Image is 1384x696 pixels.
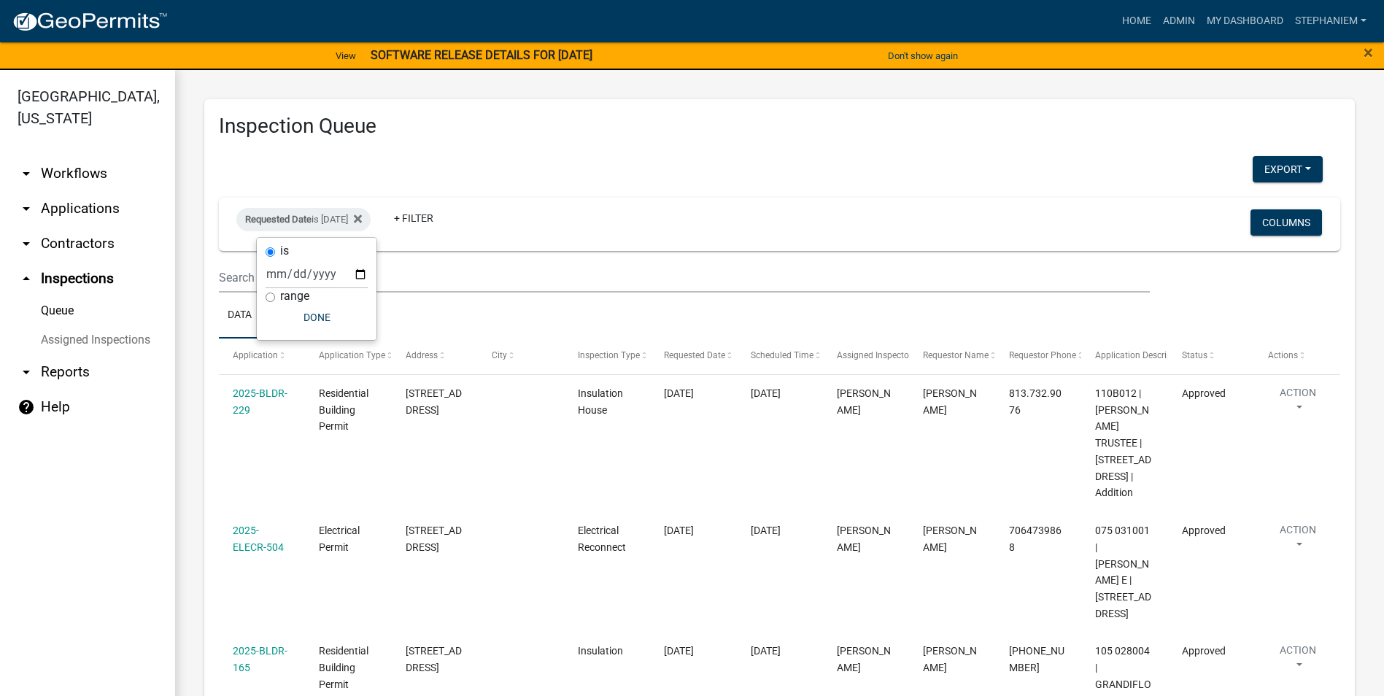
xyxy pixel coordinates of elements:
[233,525,284,553] a: 2025-ELECR-504
[664,525,694,536] span: 09/12/2025
[923,525,977,553] span: Kenteria Williams
[664,387,694,399] span: 09/12/2025
[382,205,445,231] a: + Filter
[1157,7,1201,35] a: Admin
[751,522,809,539] div: [DATE]
[664,350,725,360] span: Requested Date
[1268,385,1328,422] button: Action
[909,339,995,374] datatable-header-cell: Requestor Name
[923,645,977,673] span: Stephen Kitchen
[219,263,1150,293] input: Search for inspections
[280,245,289,257] label: is
[1095,387,1151,499] span: 110B012 | VANCE WILLIAM W TRUSTEE | 165 PINEWOOD DR | Addition
[664,645,694,657] span: 09/12/2025
[18,200,35,217] i: arrow_drop_down
[319,387,368,433] span: Residential Building Permit
[578,645,623,657] span: Insulation
[1182,350,1207,360] span: Status
[406,525,462,553] span: 436 GREENSBORO RD
[578,525,626,553] span: Electrical Reconnect
[837,387,891,416] span: Michele Rivera
[1182,525,1226,536] span: Approved
[219,339,305,374] datatable-header-cell: Application
[1182,387,1226,399] span: Approved
[280,290,309,302] label: range
[1095,525,1151,619] span: 075 031001 | DENHAM DONNA E | 436 GREENSBORO RD
[837,350,912,360] span: Assigned Inspector
[837,645,891,673] span: Michele Rivera
[1095,350,1187,360] span: Application Description
[391,339,477,374] datatable-header-cell: Address
[492,350,507,360] span: City
[406,645,462,673] span: 372 WARDS CHAPEL RD
[923,387,977,416] span: William
[233,645,287,673] a: 2025-BLDR-165
[478,339,564,374] datatable-header-cell: City
[18,270,35,287] i: arrow_drop_up
[1254,339,1340,374] datatable-header-cell: Actions
[319,350,385,360] span: Application Type
[751,350,813,360] span: Scheduled Time
[1268,522,1328,559] button: Action
[236,208,371,231] div: is [DATE]
[1116,7,1157,35] a: Home
[371,48,592,62] strong: SOFTWARE RELEASE DETAILS FOR [DATE]
[995,339,1081,374] datatable-header-cell: Requestor Phone
[245,214,312,225] span: Requested Date
[1081,339,1167,374] datatable-header-cell: Application Description
[319,525,360,553] span: Electrical Permit
[564,339,650,374] datatable-header-cell: Inspection Type
[406,387,462,416] span: 165 PINEWOOD DR
[1253,156,1323,182] button: Export
[233,387,287,416] a: 2025-BLDR-229
[882,44,964,68] button: Don't show again
[1009,525,1062,553] span: 7064739868
[1009,350,1076,360] span: Requestor Phone
[1182,645,1226,657] span: Approved
[736,339,822,374] datatable-header-cell: Scheduled Time
[1009,387,1062,416] span: 813.732.9076
[406,350,438,360] span: Address
[1289,7,1372,35] a: StephanieM
[650,339,736,374] datatable-header-cell: Requested Date
[751,643,809,660] div: [DATE]
[923,350,989,360] span: Requestor Name
[578,387,623,416] span: Insulation House
[18,235,35,252] i: arrow_drop_down
[18,398,35,416] i: help
[1250,209,1322,236] button: Columns
[1364,42,1373,63] span: ×
[1167,339,1253,374] datatable-header-cell: Status
[751,385,809,402] div: [DATE]
[219,114,1340,139] h3: Inspection Queue
[1009,645,1064,673] span: 706-473-0109
[1268,350,1298,360] span: Actions
[18,165,35,182] i: arrow_drop_down
[1268,643,1328,679] button: Action
[319,645,368,690] span: Residential Building Permit
[330,44,362,68] a: View
[823,339,909,374] datatable-header-cell: Assigned Inspector
[233,350,278,360] span: Application
[266,304,368,330] button: Done
[219,293,260,339] a: Data
[837,525,891,553] span: Michele Rivera
[18,363,35,381] i: arrow_drop_down
[578,350,640,360] span: Inspection Type
[1364,44,1373,61] button: Close
[305,339,391,374] datatable-header-cell: Application Type
[1201,7,1289,35] a: My Dashboard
